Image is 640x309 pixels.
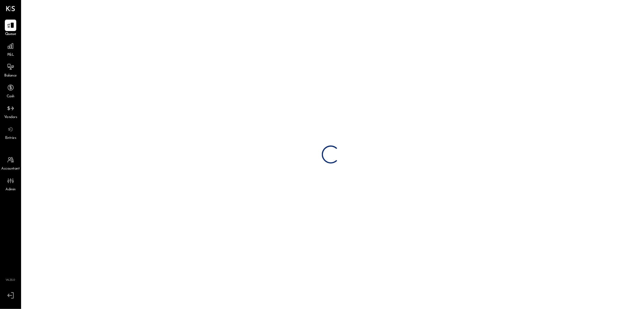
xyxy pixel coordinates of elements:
span: Entries [5,136,16,141]
a: Vendors [0,103,21,120]
a: P&L [0,40,21,58]
span: Accountant [2,166,20,172]
a: Cash [0,82,21,99]
span: Admin [5,187,16,192]
span: Queue [5,32,16,37]
span: Balance [4,73,17,79]
a: Queue [0,20,21,37]
a: Balance [0,61,21,79]
a: Entries [0,123,21,141]
span: Vendors [4,115,17,120]
span: Cash [7,94,14,99]
a: Accountant [0,154,21,172]
a: Admin [0,175,21,192]
span: P&L [7,52,14,58]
